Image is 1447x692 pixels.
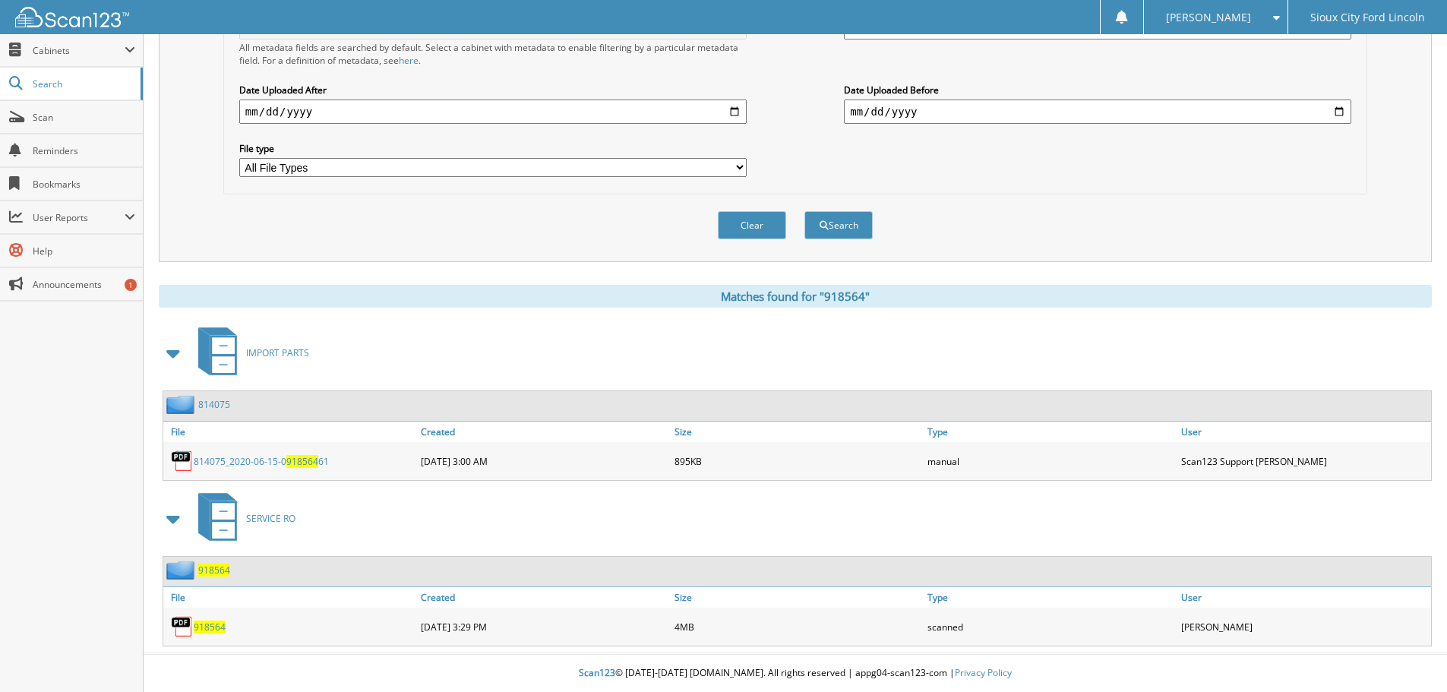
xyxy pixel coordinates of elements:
[417,611,671,642] div: [DATE] 3:29 PM
[163,587,417,608] a: File
[198,398,230,411] a: 814075
[171,450,194,472] img: PDF.png
[246,346,309,359] span: IMPORT PARTS
[924,611,1177,642] div: scanned
[671,587,924,608] a: Size
[718,211,786,239] button: Clear
[166,561,198,580] img: folder2.png
[579,666,615,679] span: Scan123
[33,111,135,124] span: Scan
[671,611,924,642] div: 4MB
[417,587,671,608] a: Created
[1177,422,1431,442] a: User
[399,54,419,67] a: here
[239,142,747,155] label: File type
[955,666,1012,679] a: Privacy Policy
[33,77,133,90] span: Search
[33,44,125,57] span: Cabinets
[163,422,417,442] a: File
[144,655,1447,692] div: © [DATE]-[DATE] [DOMAIN_NAME]. All rights reserved | appg04-scan123-com |
[189,323,309,383] a: IMPORT PARTS
[1177,587,1431,608] a: User
[671,446,924,476] div: 895KB
[189,488,295,548] a: SERVICE RO
[417,446,671,476] div: [DATE] 3:00 AM
[239,84,747,96] label: Date Uploaded After
[1177,446,1431,476] div: Scan123 Support [PERSON_NAME]
[33,278,135,291] span: Announcements
[924,587,1177,608] a: Type
[198,564,230,577] a: 918564
[671,422,924,442] a: Size
[239,100,747,124] input: start
[166,395,198,414] img: folder2.png
[1310,13,1425,22] span: Sioux City Ford Lincoln
[844,100,1351,124] input: end
[33,245,135,258] span: Help
[924,446,1177,476] div: manual
[1166,13,1251,22] span: [PERSON_NAME]
[33,144,135,157] span: Reminders
[171,615,194,638] img: PDF.png
[33,178,135,191] span: Bookmarks
[194,455,329,468] a: 814075_2020-06-15-091856461
[1177,611,1431,642] div: [PERSON_NAME]
[844,84,1351,96] label: Date Uploaded Before
[924,422,1177,442] a: Type
[246,512,295,525] span: SERVICE RO
[15,7,129,27] img: scan123-logo-white.svg
[194,621,226,634] a: 918564
[33,211,125,224] span: User Reports
[804,211,873,239] button: Search
[159,285,1432,308] div: Matches found for "918564"
[286,455,318,468] span: 918564
[125,279,137,291] div: 1
[239,41,747,67] div: All metadata fields are searched by default. Select a cabinet with metadata to enable filtering b...
[417,422,671,442] a: Created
